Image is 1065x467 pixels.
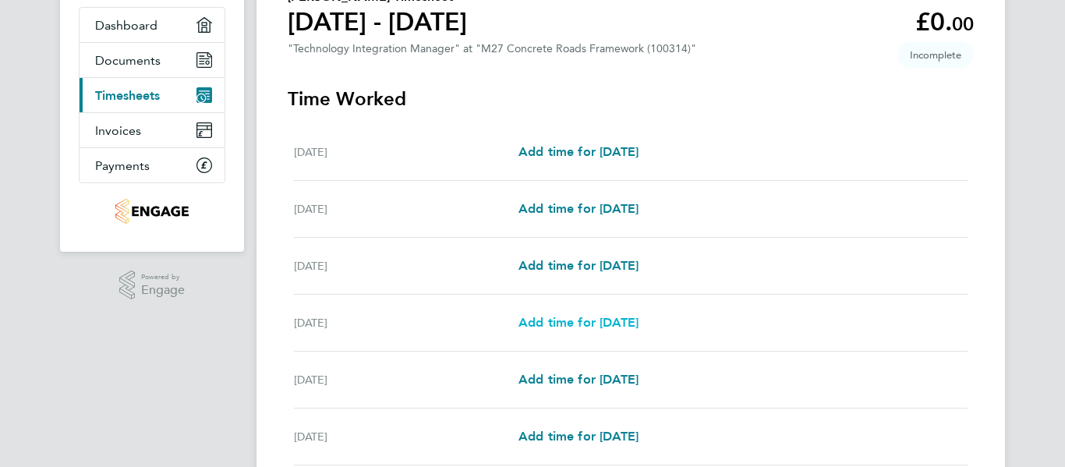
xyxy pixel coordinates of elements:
[915,7,974,37] app-decimal: £0.
[80,113,225,147] a: Invoices
[518,427,639,446] a: Add time for [DATE]
[518,143,639,161] a: Add time for [DATE]
[95,18,157,33] span: Dashboard
[288,6,467,37] h1: [DATE] - [DATE]
[141,284,185,297] span: Engage
[115,199,188,224] img: carmichael-logo-retina.png
[294,427,518,446] div: [DATE]
[518,372,639,387] span: Add time for [DATE]
[294,313,518,332] div: [DATE]
[288,42,696,55] div: "Technology Integration Manager" at "M27 Concrete Roads Framework (100314)"
[518,313,639,332] a: Add time for [DATE]
[294,143,518,161] div: [DATE]
[518,144,639,159] span: Add time for [DATE]
[95,53,161,68] span: Documents
[119,271,186,300] a: Powered byEngage
[518,256,639,275] a: Add time for [DATE]
[518,315,639,330] span: Add time for [DATE]
[294,370,518,389] div: [DATE]
[80,148,225,182] a: Payments
[518,370,639,389] a: Add time for [DATE]
[518,429,639,444] span: Add time for [DATE]
[95,158,150,173] span: Payments
[80,78,225,112] a: Timesheets
[95,88,160,103] span: Timesheets
[518,200,639,218] a: Add time for [DATE]
[95,123,141,138] span: Invoices
[518,258,639,273] span: Add time for [DATE]
[141,271,185,284] span: Powered by
[897,42,974,68] span: This timesheet is Incomplete.
[288,87,974,111] h3: Time Worked
[518,201,639,216] span: Add time for [DATE]
[294,256,518,275] div: [DATE]
[952,12,974,35] span: 00
[80,8,225,42] a: Dashboard
[80,43,225,77] a: Documents
[79,199,225,224] a: Go to home page
[294,200,518,218] div: [DATE]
